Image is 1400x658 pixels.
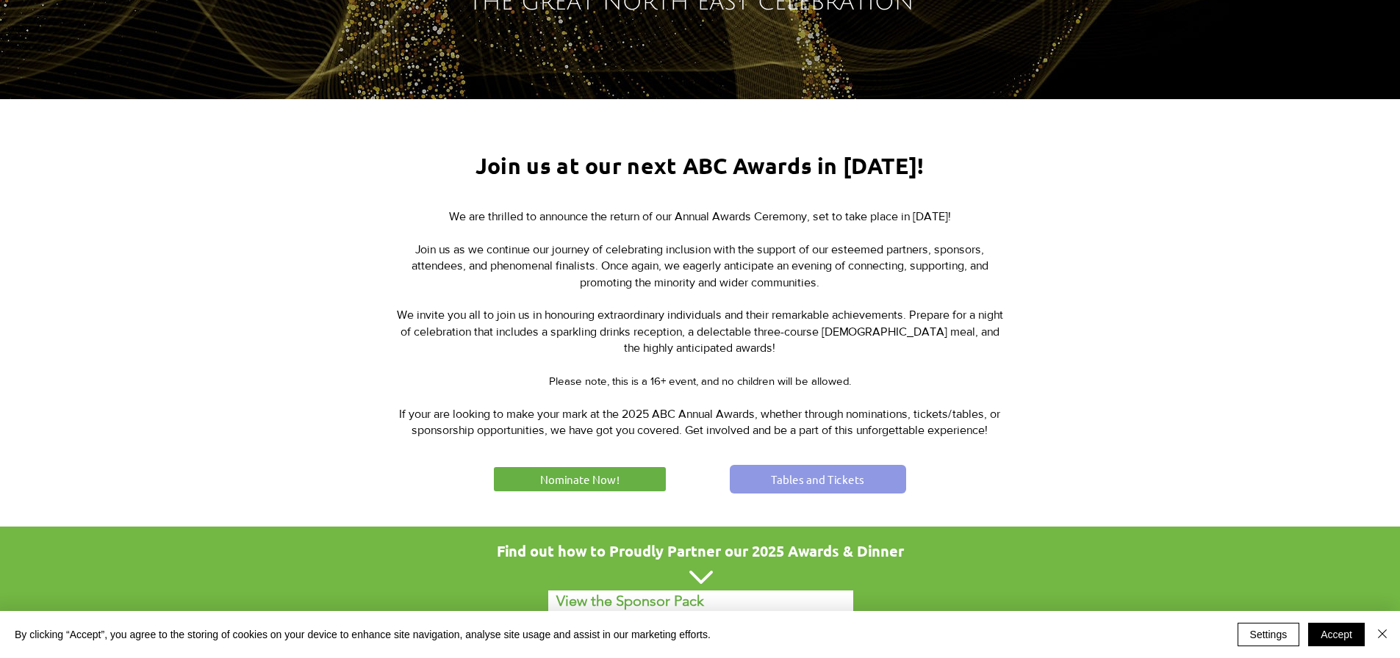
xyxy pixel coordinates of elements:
[399,408,1000,436] span: If your are looking to make your mark at the 2025 ABC Annual Awards, whether through nominations,...
[1308,623,1365,646] button: Accept
[1374,625,1391,643] img: Close
[412,243,988,289] span: Join us as we continue our journey of celebrating inclusion with the support of our esteemed part...
[556,592,704,610] span: View the Sponsor Pack
[449,210,951,223] span: We are thrilled to announce the return of our Annual Awards Ceremony, set to take place in [DATE]!
[1238,623,1300,646] button: Settings
[15,628,711,641] span: By clicking “Accept”, you agree to the storing of cookies on your device to enhance site navigati...
[540,471,620,487] span: Nominate Now!
[497,541,904,560] span: Find out how to Proudly Partner our 2025 Awards & Dinner
[771,471,864,487] span: Tables and Tickets
[730,465,906,493] a: Tables and Tickets
[475,152,924,179] span: Join us at our next ABC Awards in [DATE]!
[1374,623,1391,646] button: Close
[397,308,1003,354] span: We invite you all to join us in honouring extraordinary individuals and their remarkable achievem...
[549,375,851,387] span: Please note, this is a 16+ event, and no children will be allowed.
[492,465,668,493] a: Nominate Now!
